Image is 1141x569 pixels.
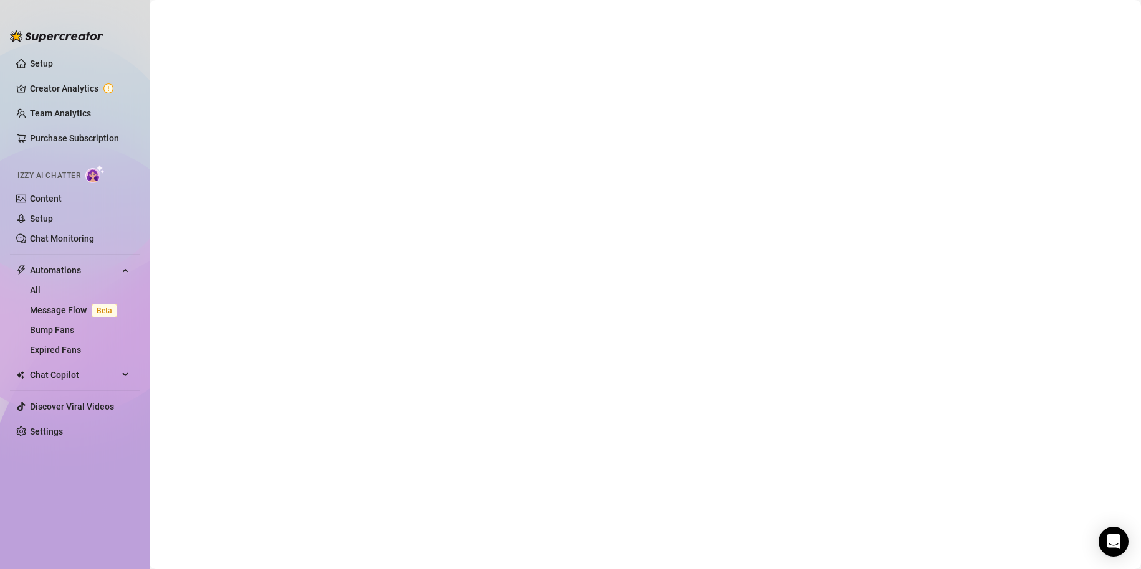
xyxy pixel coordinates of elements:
a: Setup [30,59,53,68]
a: Creator Analytics exclamation-circle [30,78,130,98]
span: Automations [30,260,118,280]
span: thunderbolt [16,265,26,275]
a: Settings [30,426,63,436]
a: Chat Monitoring [30,233,94,243]
a: Setup [30,214,53,223]
span: Izzy AI Chatter [17,170,80,182]
img: AI Chatter [85,165,105,183]
a: Discover Viral Videos [30,402,114,411]
div: Open Intercom Messenger [1099,527,1129,557]
span: Chat Copilot [30,365,118,385]
img: logo-BBDzfeDw.svg [10,30,103,42]
span: Beta [92,304,117,317]
img: Chat Copilot [16,370,24,379]
a: Content [30,194,62,204]
a: Team Analytics [30,108,91,118]
a: Expired Fans [30,345,81,355]
a: Bump Fans [30,325,74,335]
a: Message FlowBeta [30,305,122,315]
a: Purchase Subscription [30,128,130,148]
a: All [30,285,41,295]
